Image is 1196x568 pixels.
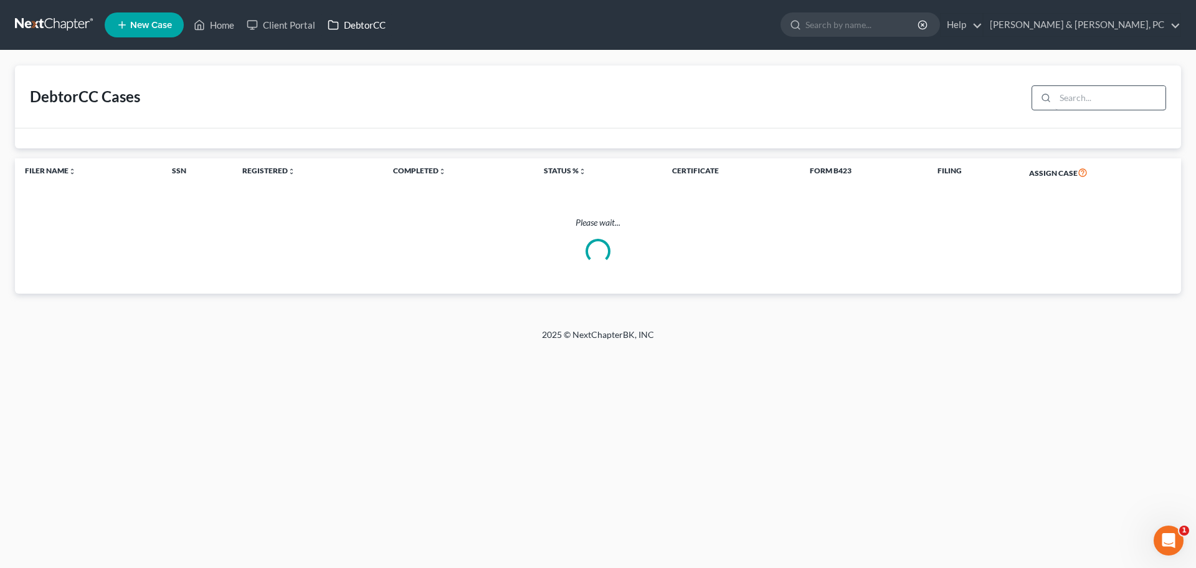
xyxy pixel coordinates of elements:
[928,158,1019,187] th: Filing
[941,14,982,36] a: Help
[800,158,928,187] th: Form B423
[162,158,233,187] th: SSN
[393,166,446,175] a: Completedunfold_more
[321,14,392,36] a: DebtorCC
[69,168,76,175] i: unfold_more
[288,168,295,175] i: unfold_more
[15,216,1181,229] p: Please wait...
[130,21,172,30] span: New Case
[1179,526,1189,536] span: 1
[544,166,586,175] a: Status %unfold_more
[243,329,953,351] div: 2025 © NextChapterBK, INC
[240,14,321,36] a: Client Portal
[1019,158,1181,187] th: Assign Case
[439,168,446,175] i: unfold_more
[25,166,76,175] a: Filer Nameunfold_more
[187,14,240,36] a: Home
[579,168,586,175] i: unfold_more
[662,158,800,187] th: Certificate
[30,87,140,107] div: DebtorCC Cases
[1055,86,1165,110] input: Search...
[805,13,919,36] input: Search by name...
[242,166,295,175] a: Registeredunfold_more
[984,14,1180,36] a: [PERSON_NAME] & [PERSON_NAME], PC
[1154,526,1184,556] iframe: Intercom live chat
